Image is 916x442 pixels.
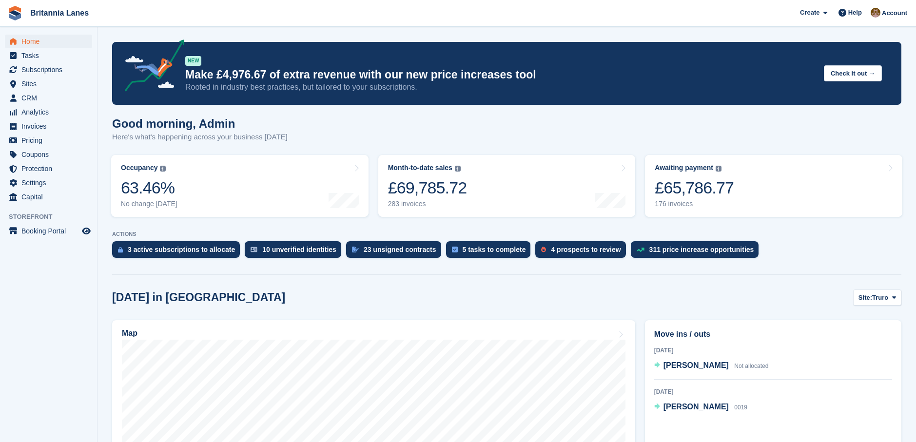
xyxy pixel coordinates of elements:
a: Occupancy 63.46% No change [DATE] [111,155,369,217]
span: Capital [21,190,80,204]
div: Occupancy [121,164,157,172]
a: [PERSON_NAME] 0019 [654,401,747,414]
p: Here's what's happening across your business [DATE] [112,132,288,143]
div: 283 invoices [388,200,467,208]
a: 3 active subscriptions to allocate [112,241,245,263]
a: menu [5,148,92,161]
a: 10 unverified identities [245,241,346,263]
div: 311 price increase opportunities [649,246,754,253]
img: price_increase_opportunities-93ffe204e8149a01c8c9dc8f82e8f89637d9d84a8eef4429ea346261dce0b2c0.svg [637,248,644,252]
a: menu [5,190,92,204]
div: NEW [185,56,201,66]
span: Storefront [9,212,97,222]
p: ACTIONS [112,231,901,237]
span: [PERSON_NAME] [663,361,729,369]
h2: [DATE] in [GEOGRAPHIC_DATA] [112,291,285,304]
div: No change [DATE] [121,200,177,208]
a: menu [5,63,92,77]
img: icon-info-grey-7440780725fd019a000dd9b08b2336e03edf1995a4989e88bcd33f0948082b44.svg [160,166,166,172]
a: menu [5,134,92,147]
a: menu [5,77,92,91]
div: 3 active subscriptions to allocate [128,246,235,253]
h2: Move ins / outs [654,328,892,340]
button: Site: Truro [853,289,901,306]
span: Booking Portal [21,224,80,238]
h2: Map [122,329,137,338]
a: menu [5,176,92,190]
img: verify_identity-adf6edd0f0f0b5bbfe63781bf79b02c33cf7c696d77639b501bdc392416b5a36.svg [251,247,257,252]
img: Admin [871,8,880,18]
a: 5 tasks to complete [446,241,536,263]
a: 23 unsigned contracts [346,241,446,263]
a: Awaiting payment £65,786.77 176 invoices [645,155,902,217]
div: Awaiting payment [655,164,713,172]
a: Preview store [80,225,92,237]
div: 63.46% [121,178,177,198]
img: task-75834270c22a3079a89374b754ae025e5fb1db73e45f91037f5363f120a921f8.svg [452,247,458,252]
button: Check it out → [824,65,882,81]
a: menu [5,119,92,133]
span: 0019 [734,404,747,411]
span: Not allocated [734,363,768,369]
a: menu [5,224,92,238]
span: Sites [21,77,80,91]
div: [DATE] [654,387,892,396]
img: stora-icon-8386f47178a22dfd0bd8f6a31ec36ba5ce8667c1dd55bd0f319d3a0aa187defe.svg [8,6,22,20]
a: menu [5,91,92,105]
div: 23 unsigned contracts [364,246,436,253]
img: price-adjustments-announcement-icon-8257ccfd72463d97f412b2fc003d46551f7dbcb40ab6d574587a9cd5c0d94... [117,39,185,95]
div: 5 tasks to complete [463,246,526,253]
span: Subscriptions [21,63,80,77]
img: active_subscription_to_allocate_icon-d502201f5373d7db506a760aba3b589e785aa758c864c3986d89f69b8ff3... [118,247,123,253]
span: Account [882,8,907,18]
span: Tasks [21,49,80,62]
a: menu [5,105,92,119]
a: menu [5,162,92,175]
img: icon-info-grey-7440780725fd019a000dd9b08b2336e03edf1995a4989e88bcd33f0948082b44.svg [716,166,721,172]
div: Month-to-date sales [388,164,452,172]
span: Invoices [21,119,80,133]
a: Month-to-date sales £69,785.72 283 invoices [378,155,636,217]
img: contract_signature_icon-13c848040528278c33f63329250d36e43548de30e8caae1d1a13099fd9432cc5.svg [352,247,359,252]
p: Make £4,976.67 of extra revenue with our new price increases tool [185,68,816,82]
div: 176 invoices [655,200,734,208]
span: Home [21,35,80,48]
div: 10 unverified identities [262,246,336,253]
div: £69,785.72 [388,178,467,198]
span: Pricing [21,134,80,147]
span: Protection [21,162,80,175]
span: Help [848,8,862,18]
span: CRM [21,91,80,105]
a: menu [5,35,92,48]
img: icon-info-grey-7440780725fd019a000dd9b08b2336e03edf1995a4989e88bcd33f0948082b44.svg [455,166,461,172]
a: Britannia Lanes [26,5,93,21]
span: Analytics [21,105,80,119]
a: [PERSON_NAME] Not allocated [654,360,769,372]
a: menu [5,49,92,62]
p: Rooted in industry best practices, but tailored to your subscriptions. [185,82,816,93]
span: Site: [858,293,872,303]
span: Create [800,8,819,18]
span: Truro [872,293,888,303]
img: prospect-51fa495bee0391a8d652442698ab0144808aea92771e9ea1ae160a38d050c398.svg [541,247,546,252]
span: Coupons [21,148,80,161]
a: 311 price increase opportunities [631,241,764,263]
a: 4 prospects to review [535,241,630,263]
div: £65,786.77 [655,178,734,198]
h1: Good morning, Admin [112,117,288,130]
div: 4 prospects to review [551,246,621,253]
span: Settings [21,176,80,190]
div: [DATE] [654,346,892,355]
span: [PERSON_NAME] [663,403,729,411]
